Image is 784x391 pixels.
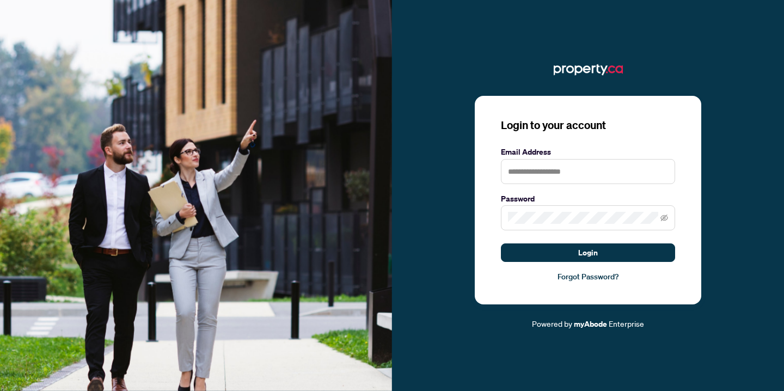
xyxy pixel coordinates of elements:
[609,319,644,328] span: Enterprise
[501,271,675,283] a: Forgot Password?
[554,61,623,78] img: ma-logo
[501,193,675,205] label: Password
[501,146,675,158] label: Email Address
[660,214,668,222] span: eye-invisible
[501,243,675,262] button: Login
[532,319,572,328] span: Powered by
[501,118,675,133] h3: Login to your account
[578,244,598,261] span: Login
[574,318,607,330] a: myAbode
